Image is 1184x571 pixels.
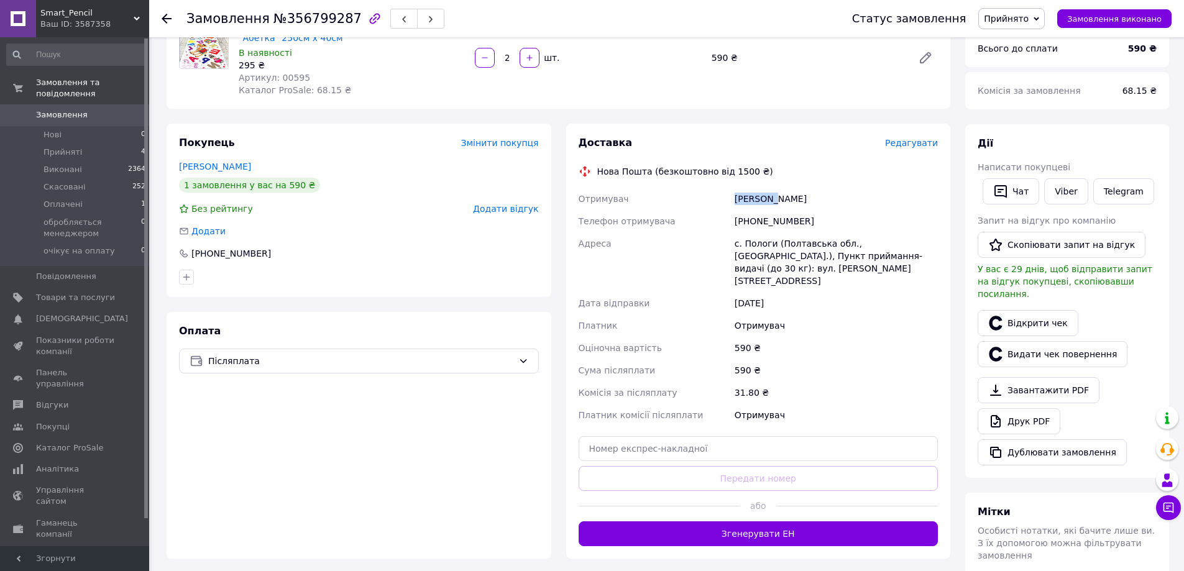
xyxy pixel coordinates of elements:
[36,367,115,390] span: Панель управління
[36,109,88,121] span: Замовлення
[594,165,776,178] div: Нова Пошта (безкоштовно від 1500 ₴)
[461,138,539,148] span: Змінити покупця
[579,298,650,308] span: Дата відправки
[579,410,704,420] span: Платник комісії післяплати
[1093,178,1154,204] a: Telegram
[852,12,966,25] div: Статус замовлення
[732,210,940,232] div: [PHONE_NUMBER]
[40,7,134,19] span: Smart_Pencil
[978,137,993,149] span: Дії
[162,12,172,25] div: Повернутися назад
[6,43,147,66] input: Пошук
[128,164,145,175] span: 2364
[579,365,656,375] span: Сума післяплати
[36,313,128,324] span: [DEMOGRAPHIC_DATA]
[273,11,362,26] span: №356799287
[179,137,235,148] span: Покупець
[978,526,1155,560] span: Особисті нотатки, які бачите лише ви. З їх допомогою можна фільтрувати замовлення
[978,264,1152,299] span: У вас є 29 днів, щоб відправити запит на відгук покупцеві, скопіювавши посилання.
[978,439,1127,465] button: Дублювати замовлення
[579,343,662,353] span: Оціночна вартість
[579,194,629,204] span: Отримувач
[239,85,351,95] span: Каталог ProSale: 68.15 ₴
[141,199,145,210] span: 1
[179,325,221,337] span: Оплата
[191,226,226,236] span: Додати
[141,129,145,140] span: 0
[36,400,68,411] span: Відгуки
[978,162,1070,172] span: Написати покупцеві
[732,359,940,381] div: 590 ₴
[978,216,1116,226] span: Запит на відгук про компанію
[44,199,83,210] span: Оплачені
[579,239,612,249] span: Адреса
[913,45,938,70] a: Редагувати
[579,521,938,546] button: Згенерувати ЕН
[1044,178,1088,204] a: Viber
[239,21,423,43] a: Ігровий ПВХ-банер (Моторний Килимок) "Абетка" 250см х 40см
[1067,14,1162,24] span: Замовлення виконано
[732,188,940,210] div: [PERSON_NAME]
[36,518,115,540] span: Гаманець компанії
[740,500,776,512] span: або
[579,216,676,226] span: Телефон отримувача
[978,408,1060,434] a: Друк PDF
[978,341,1127,367] button: Видати чек повернення
[732,314,940,337] div: Отримувач
[239,48,292,58] span: В наявності
[239,73,310,83] span: Артикул: 00595
[1156,495,1181,520] button: Чат з покупцем
[141,217,145,239] span: 0
[732,404,940,426] div: Отримувач
[579,388,677,398] span: Комісія за післяплату
[978,86,1081,96] span: Комісія за замовлення
[44,147,82,158] span: Прийняті
[978,232,1145,258] button: Скопіювати запит на відгук
[473,204,538,214] span: Додати відгук
[732,381,940,404] div: 31.80 ₴
[732,337,940,359] div: 590 ₴
[978,506,1011,518] span: Мітки
[179,178,320,193] div: 1 замовлення у вас на 590 ₴
[579,137,633,148] span: Доставка
[36,335,115,357] span: Показники роботи компанії
[141,245,145,257] span: 0
[36,485,115,507] span: Управління сайтом
[186,11,270,26] span: Замовлення
[978,310,1078,336] a: Відкрити чек
[239,59,465,71] div: 295 ₴
[541,52,561,64] div: шт.
[208,354,513,368] span: Післяплата
[579,321,618,331] span: Платник
[191,204,253,214] span: Без рейтингу
[978,43,1058,53] span: Всього до сплати
[190,247,272,260] div: [PHONE_NUMBER]
[44,217,141,239] span: обробляється менеджером
[36,464,79,475] span: Аналітика
[180,20,228,68] img: Ігровий ПВХ-банер (Моторний Килимок) "Абетка" 250см х 40см
[44,129,62,140] span: Нові
[36,271,96,282] span: Повідомлення
[978,377,1099,403] a: Завантажити PDF
[732,232,940,292] div: с. Пологи (Полтавська обл., [GEOGRAPHIC_DATA].), Пункт приймання-видачі (до 30 кг): вул. [PERSON_...
[1122,86,1157,96] span: 68.15 ₴
[36,442,103,454] span: Каталог ProSale
[40,19,149,30] div: Ваш ID: 3587358
[1057,9,1172,28] button: Замовлення виконано
[885,138,938,148] span: Редагувати
[983,178,1039,204] button: Чат
[179,162,251,171] a: [PERSON_NAME]
[579,436,938,461] input: Номер експрес-накладної
[36,421,70,432] span: Покупці
[44,164,82,175] span: Виконані
[141,147,145,158] span: 4
[132,181,145,193] span: 252
[44,181,86,193] span: Скасовані
[1128,43,1157,53] b: 590 ₴
[707,49,908,66] div: 590 ₴
[36,77,149,99] span: Замовлення та повідомлення
[36,292,115,303] span: Товари та послуги
[984,14,1029,24] span: Прийнято
[732,292,940,314] div: [DATE]
[44,245,115,257] span: очікує на оплату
